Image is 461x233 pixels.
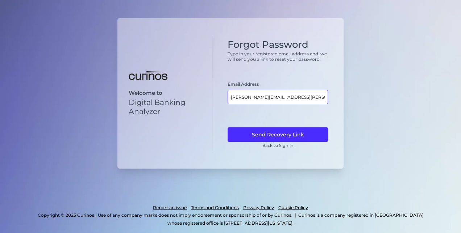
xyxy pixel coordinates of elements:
a: Privacy Policy [243,204,274,212]
a: Report an issue [153,204,187,212]
button: Send Recovery Link [228,127,328,142]
p: Copyright © 2025 Curinos | Use of any company marks does not imply endorsement or sponsorship of ... [38,212,292,218]
p: Digital Banking Analyzer [129,98,205,116]
p: Curinos is a company registered in [GEOGRAPHIC_DATA] whose registered office is [STREET_ADDRESS][... [167,212,424,226]
a: Back to Sign In [262,143,294,148]
a: Cookie Policy [278,204,308,212]
input: Email [228,90,328,104]
p: Type in your registered email address and we will send you a link to reset your password. [228,51,328,62]
h1: Forgot Password [228,39,328,50]
a: Terms and Conditions [191,204,239,212]
label: Email Address [228,81,259,87]
img: Digital Banking Analyzer [129,71,167,80]
p: Welcome to [129,90,205,96]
